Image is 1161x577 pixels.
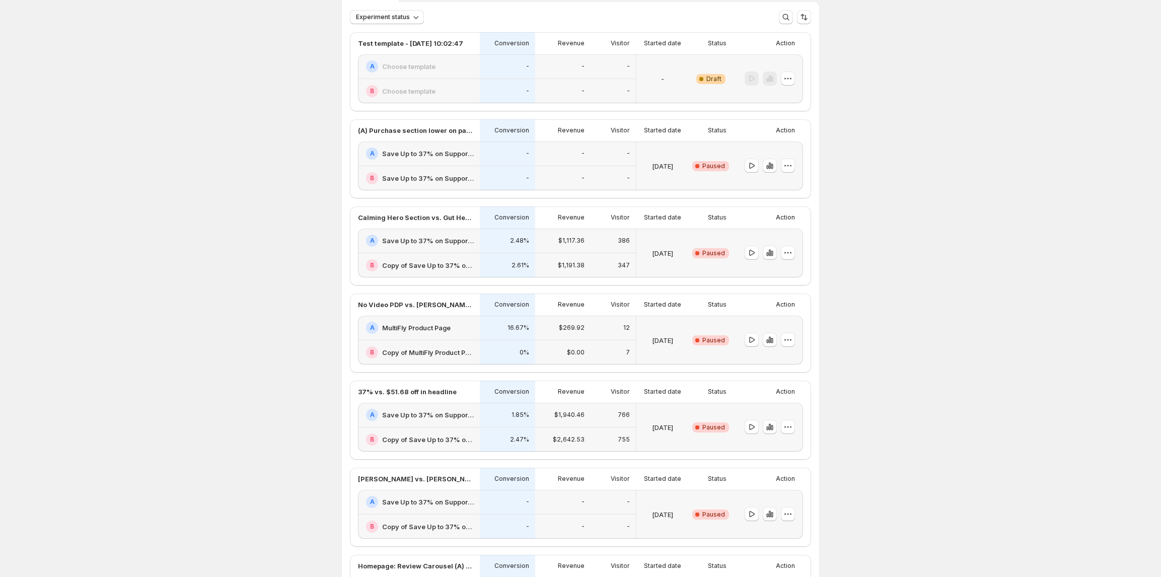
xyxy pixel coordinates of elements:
p: - [582,174,585,182]
h2: A [370,62,375,70]
h2: B [370,174,374,182]
p: Started date [644,301,681,309]
p: Action [776,126,795,134]
p: - [627,498,630,506]
p: Started date [644,39,681,47]
p: Conversion [494,475,529,483]
p: Visitor [611,213,630,222]
p: $2,642.53 [553,436,585,444]
p: - [582,150,585,158]
h2: Copy of Save Up to 37% on Support Pro [382,522,474,532]
span: Paused [702,162,725,170]
h2: B [370,436,374,444]
p: Status [708,475,727,483]
p: Conversion [494,39,529,47]
p: $1,191.38 [558,261,585,269]
span: Paused [702,336,725,344]
p: Started date [644,126,681,134]
p: - [526,498,529,506]
p: [PERSON_NAME] vs. [PERSON_NAME] [358,474,474,484]
p: Started date [644,388,681,396]
p: 347 [618,261,630,269]
p: Action [776,301,795,309]
p: $0.00 [567,348,585,356]
p: [DATE] [652,510,673,520]
p: - [526,150,529,158]
p: - [582,498,585,506]
p: $1,940.46 [554,411,585,419]
p: Revenue [558,301,585,309]
p: Status [708,562,727,570]
p: Action [776,213,795,222]
p: Status [708,301,727,309]
h2: Save Up to 37% on Support Pro [382,236,474,246]
p: Visitor [611,126,630,134]
p: Conversion [494,126,529,134]
p: Status [708,388,727,396]
p: 1.85% [512,411,529,419]
p: Started date [644,213,681,222]
p: Started date [644,562,681,570]
p: $1,117.36 [558,237,585,245]
p: 12 [623,324,630,332]
h2: B [370,348,374,356]
p: - [526,523,529,531]
h2: Copy of MultiFly Product Page [382,347,474,357]
p: Revenue [558,388,585,396]
p: Revenue [558,213,585,222]
p: (A) Purchase section lower on page vs. (B) Purchase section right below fold [358,125,474,135]
p: 386 [618,237,630,245]
p: - [627,174,630,182]
p: Action [776,39,795,47]
p: - [526,62,529,70]
p: 37% vs. $51.68 off in headline [358,387,457,397]
p: Visitor [611,388,630,396]
p: [DATE] [652,335,673,345]
p: Test template - [DATE] 10:02:47 [358,38,463,48]
h2: Save Up to 37% on Support Pro - Support Pro Only [382,149,474,159]
h2: A [370,237,375,245]
p: Conversion [494,388,529,396]
h2: Save Up to 37% on Support Pro [382,410,474,420]
p: Conversion [494,213,529,222]
h2: MultiFly Product Page [382,323,451,333]
p: Revenue [558,475,585,483]
p: Visitor [611,562,630,570]
p: Action [776,388,795,396]
p: 7 [626,348,630,356]
p: Revenue [558,562,585,570]
p: - [627,150,630,158]
p: 16.67% [507,324,529,332]
p: Revenue [558,126,585,134]
h2: A [370,150,375,158]
p: - [582,87,585,95]
h2: Save Up to 37% on Support Pro [382,497,474,507]
p: 2.48% [510,237,529,245]
p: 2.61% [512,261,529,269]
p: [DATE] [652,161,673,171]
p: Calming Hero Section vs. Gut Hero Section [358,212,474,223]
h2: B [370,523,374,531]
p: - [582,62,585,70]
button: Experiment status [350,10,424,24]
p: - [582,523,585,531]
h2: B [370,87,374,95]
h2: Copy of Save Up to 37% on Support Pro [382,260,474,270]
p: Revenue [558,39,585,47]
p: 766 [618,411,630,419]
h2: A [370,324,375,332]
p: 755 [618,436,630,444]
span: Experiment status [356,13,410,21]
p: Status [708,39,727,47]
p: Started date [644,475,681,483]
p: Conversion [494,301,529,309]
p: Homepage: Review Carousel (A) vs. None (B) [358,561,474,571]
p: 2.47% [510,436,529,444]
p: Visitor [611,475,630,483]
p: - [526,174,529,182]
h2: A [370,411,375,419]
p: Action [776,475,795,483]
p: - [627,87,630,95]
p: [DATE] [652,422,673,432]
span: Draft [706,75,721,83]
